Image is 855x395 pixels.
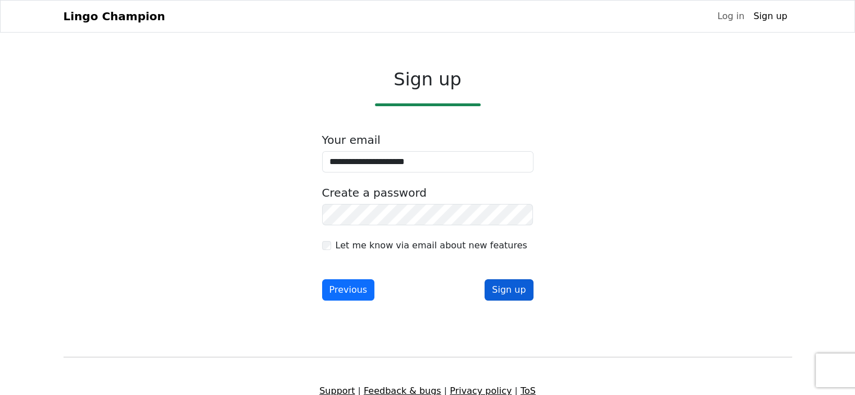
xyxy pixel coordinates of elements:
h2: Sign up [322,69,533,90]
label: Your email [322,133,381,147]
label: Create a password [322,186,427,199]
a: Sign up [749,5,791,28]
button: Sign up [485,279,533,301]
a: Log in [713,5,749,28]
label: Let me know via email about new features [336,239,527,252]
a: Lingo Champion [64,5,165,28]
button: Previous [322,279,375,301]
